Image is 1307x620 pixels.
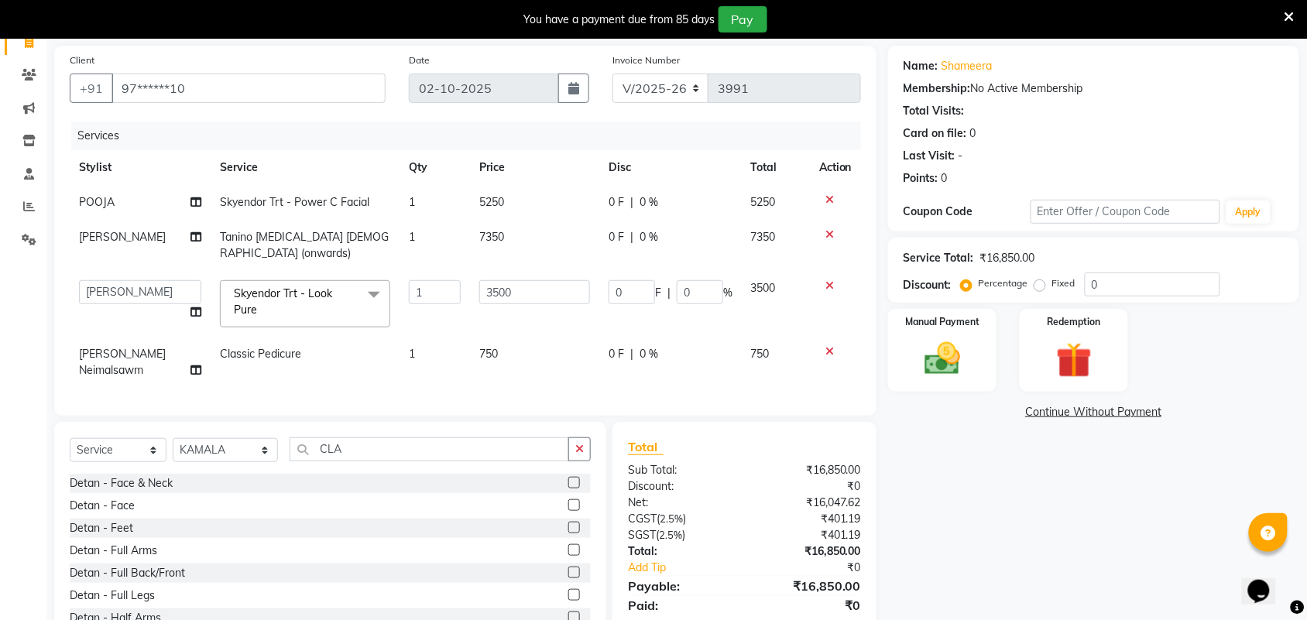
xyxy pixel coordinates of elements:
[751,230,776,244] span: 7350
[904,103,965,119] div: Total Visits:
[70,74,113,103] button: +91
[616,478,745,495] div: Discount:
[1242,558,1292,605] iframe: chat widget
[220,195,369,209] span: Skyendor Trt - Power C Facial
[942,58,993,74] a: Shameera
[616,596,745,615] div: Paid:
[904,170,938,187] div: Points:
[616,511,745,527] div: ( )
[660,512,683,525] span: 2.5%
[744,511,873,527] div: ₹401.19
[744,596,873,615] div: ₹0
[220,230,389,260] span: Tanino [MEDICAL_DATA] [DEMOGRAPHIC_DATA] (onwards)
[979,276,1028,290] label: Percentage
[904,277,952,293] div: Discount:
[719,6,767,33] button: Pay
[630,229,633,245] span: |
[409,347,415,361] span: 1
[616,560,766,576] a: Add Tip
[667,285,671,301] span: |
[612,53,680,67] label: Invoice Number
[79,347,166,377] span: [PERSON_NAME] Neimalsawm
[640,346,658,362] span: 0 %
[1052,276,1075,290] label: Fixed
[220,347,301,361] span: Classic Pedicure
[70,543,157,559] div: Detan - Full Arms
[659,529,682,541] span: 2.5%
[640,229,658,245] span: 0 %
[905,315,979,329] label: Manual Payment
[810,150,861,185] th: Action
[479,347,498,361] span: 750
[616,462,745,478] div: Sub Total:
[904,58,938,74] div: Name:
[234,286,332,317] span: Skyendor Trt - Look Pure
[599,150,742,185] th: Disc
[409,230,415,244] span: 1
[470,150,599,185] th: Price
[914,338,972,379] img: _cash.svg
[628,512,657,526] span: CGST
[257,303,264,317] a: x
[751,281,776,295] span: 3500
[616,495,745,511] div: Net:
[630,346,633,362] span: |
[904,204,1031,220] div: Coupon Code
[723,285,732,301] span: %
[616,527,745,543] div: ( )
[1048,315,1101,329] label: Redemption
[70,587,155,604] div: Detan - Full Legs
[766,560,873,576] div: ₹0
[479,195,504,209] span: 5250
[290,437,569,461] input: Search or Scan
[980,250,1035,266] div: ₹16,850.00
[744,527,873,543] div: ₹401.19
[904,250,974,266] div: Service Total:
[744,495,873,511] div: ₹16,047.62
[1226,200,1271,224] button: Apply
[744,577,873,595] div: ₹16,850.00
[609,346,624,362] span: 0 F
[744,462,873,478] div: ₹16,850.00
[904,125,967,142] div: Card on file:
[744,543,873,560] div: ₹16,850.00
[904,148,955,164] div: Last Visit:
[959,148,963,164] div: -
[751,347,770,361] span: 750
[744,478,873,495] div: ₹0
[1031,200,1220,224] input: Enter Offer / Coupon Code
[70,565,185,581] div: Detan - Full Back/Front
[70,475,173,492] div: Detan - Face & Neck
[409,53,430,67] label: Date
[742,150,810,185] th: Total
[79,195,115,209] span: POOJA
[616,543,745,560] div: Total:
[891,404,1296,420] a: Continue Without Payment
[640,194,658,211] span: 0 %
[111,74,386,103] input: Search by Name/Mobile/Email/Code
[1045,338,1103,382] img: _gift.svg
[609,194,624,211] span: 0 F
[524,12,715,28] div: You have a payment due from 85 days
[904,80,971,97] div: Membership:
[70,498,135,514] div: Detan - Face
[400,150,470,185] th: Qty
[211,150,400,185] th: Service
[71,122,873,150] div: Services
[70,53,94,67] label: Client
[616,577,745,595] div: Payable:
[628,439,664,455] span: Total
[942,170,948,187] div: 0
[970,125,976,142] div: 0
[479,230,504,244] span: 7350
[79,230,166,244] span: [PERSON_NAME]
[751,195,776,209] span: 5250
[609,229,624,245] span: 0 F
[409,195,415,209] span: 1
[70,150,211,185] th: Stylist
[70,520,133,536] div: Detan - Feet
[630,194,633,211] span: |
[655,285,661,301] span: F
[904,80,1284,97] div: No Active Membership
[628,528,656,542] span: SGST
